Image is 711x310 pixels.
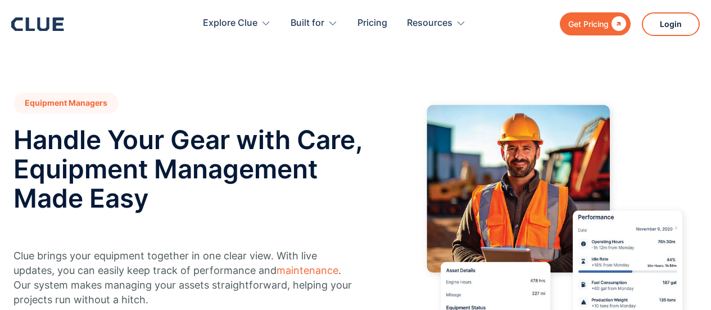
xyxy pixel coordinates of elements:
div:  [609,17,626,31]
a: Login [642,12,700,36]
h1: Equipment Managers [13,93,119,114]
div: Get Pricing [568,17,609,31]
a: maintenance [277,264,338,276]
div: Resources [407,6,466,41]
h2: Handle Your Gear with Care, Equipment Management Made Easy [13,125,376,213]
p: Clue brings your equipment together in one clear view. With live updates, you can easily keep tra... [13,249,354,307]
div: Built for [291,6,338,41]
div: Explore Clue [203,6,257,41]
a: Pricing [357,6,387,41]
div: Built for [291,6,324,41]
div: Explore Clue [203,6,271,41]
a: Get Pricing [560,12,631,35]
div: Resources [407,6,452,41]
